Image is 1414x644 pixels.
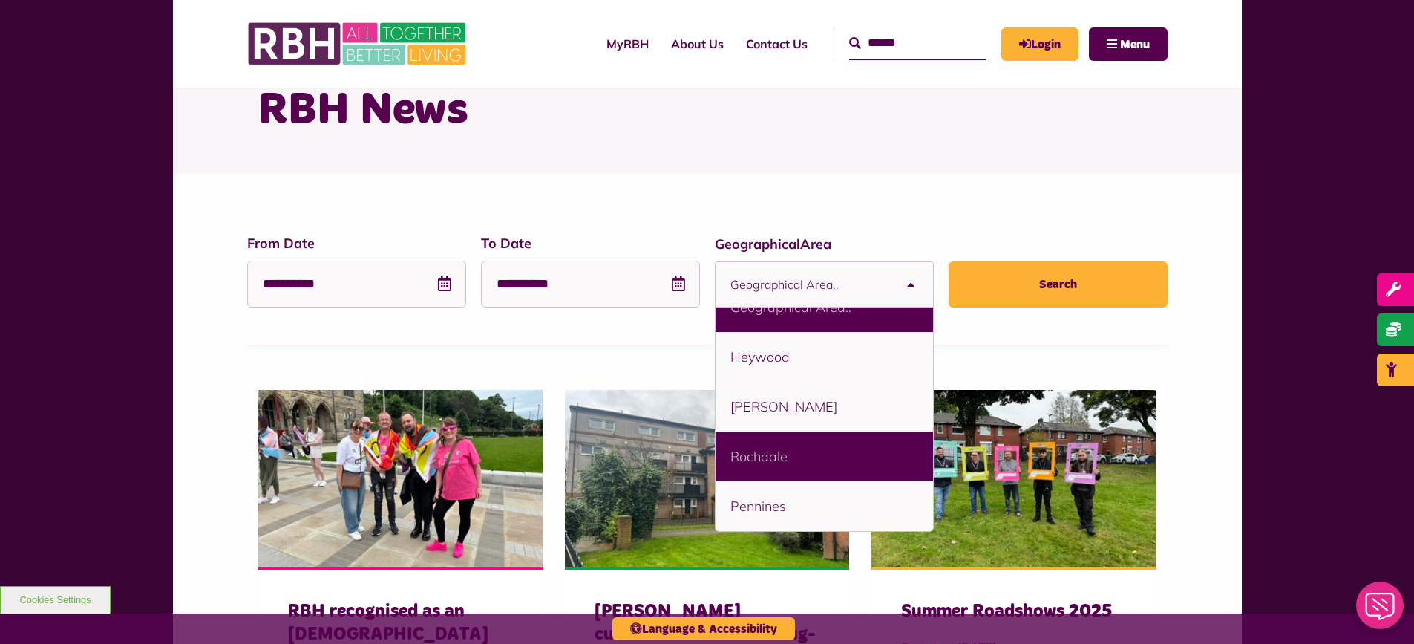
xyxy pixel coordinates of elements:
button: Language & Accessibility [612,617,795,640]
li: [PERSON_NAME] [716,382,933,432]
img: Angel Meadow [565,390,849,568]
span: Geographical Area.. [730,262,888,307]
iframe: Netcall Web Assistant for live chat [1347,577,1414,644]
label: GeographicalArea [715,234,934,254]
a: About Us [660,24,735,64]
img: Image (21) [871,390,1156,568]
h1: RBH News [258,82,1156,140]
input: Use the arrow keys to pick a date [481,261,700,308]
li: Pennines [716,481,933,531]
label: To Date [481,233,700,253]
a: MyRBH [595,24,660,64]
button: Search [949,261,1168,308]
img: RBH [247,15,470,73]
a: MyRBH [1001,27,1078,61]
input: Use the arrow keys to pick a date [247,261,466,308]
input: Search [849,27,986,59]
span: Menu [1120,39,1150,51]
a: Contact Us [735,24,819,64]
label: From Date [247,233,466,253]
img: RBH customers and colleagues at the Rochdale Pride event outside the town hall [258,390,543,568]
button: Navigation [1089,27,1168,61]
li: Rochdale [716,432,933,481]
li: Heywood [716,332,933,382]
h3: Summer Roadshows 2025 [901,600,1126,623]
